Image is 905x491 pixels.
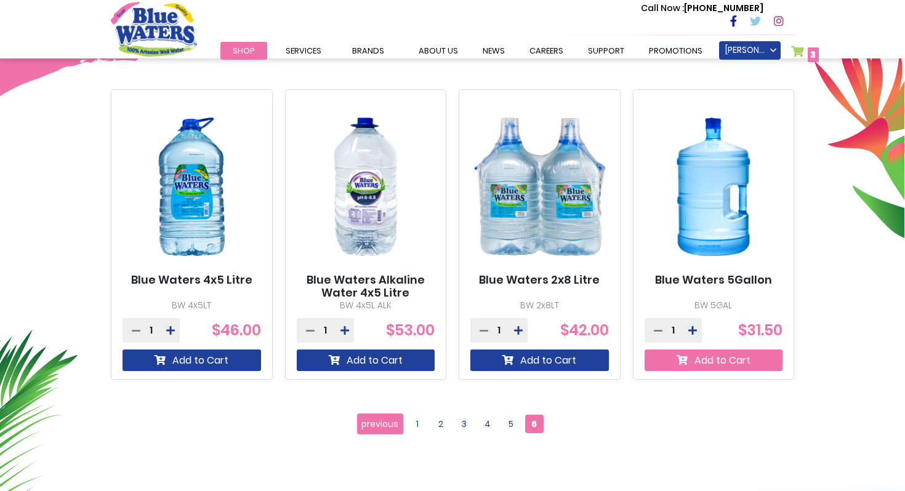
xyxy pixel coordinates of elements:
span: $53.00 [386,320,435,340]
img: Blue Waters Alkaline Water 4x5 Litre [297,100,435,273]
a: about us [406,42,470,60]
button: Add to Cart [297,349,435,371]
span: 6 [525,415,544,433]
a: previous [357,413,403,434]
span: $31.50 [738,320,782,340]
a: store logo [111,2,197,56]
span: Call Now : [641,2,684,14]
p: BW 5GAL [645,299,783,312]
a: 5 [502,415,520,433]
a: support [576,42,637,60]
img: Blue Waters 5Gallon [645,100,783,273]
button: Add to Cart [123,349,261,371]
a: 2 [432,415,450,433]
a: 3 [455,415,473,433]
span: Shop [233,45,255,57]
a: Blue Waters 4x5 Litre [131,273,252,287]
span: previous [361,415,398,433]
a: 4 [478,415,497,433]
a: [PERSON_NAME] [719,41,781,60]
span: $46.00 [212,320,261,340]
button: Add to Cart [470,349,609,371]
a: Blue Waters 5Gallon [655,273,772,287]
a: 1 [408,415,427,433]
span: 3 [810,49,816,61]
span: Brands [352,45,384,57]
a: Blue Waters Alkaline Water 4x5 Litre [297,273,435,300]
a: Promotions [637,42,715,60]
img: Blue Waters 4x5 Litre [123,100,261,273]
span: Services [286,45,321,57]
img: Blue Waters 2x8 Litre [470,100,609,273]
a: 3 [791,46,819,63]
a: careers [517,42,576,60]
p: BW 4x5L ALK [297,299,435,312]
a: Blue Waters 2x8 Litre [479,273,600,287]
p: [PHONE_NUMBER] [641,2,763,15]
button: Add to Cart [645,349,783,371]
p: BW 2x8LT [470,299,609,312]
p: BW 4x5LT [123,299,261,312]
span: $42.00 [560,320,609,340]
a: News [470,42,517,60]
